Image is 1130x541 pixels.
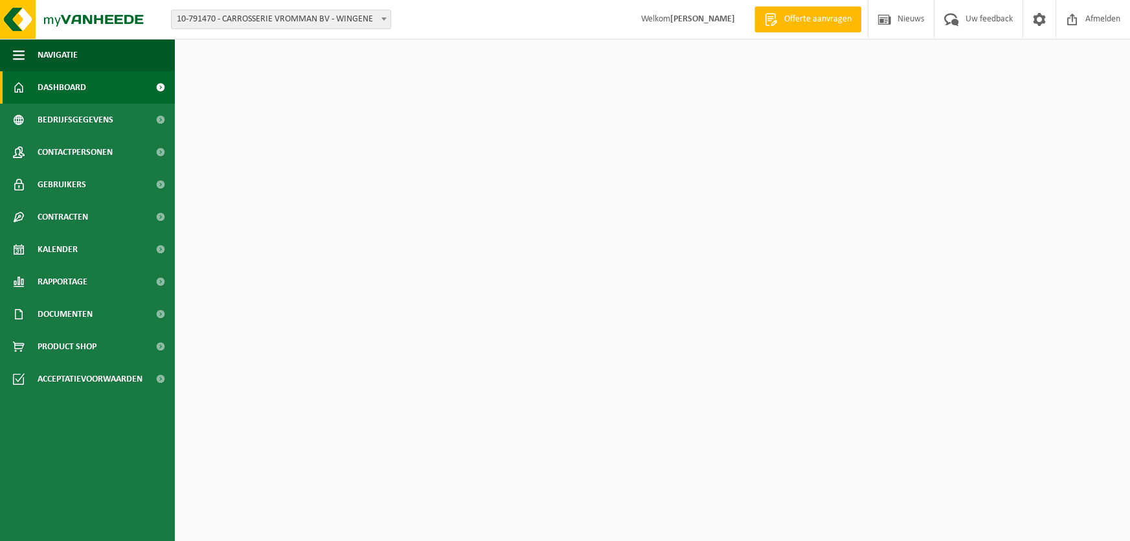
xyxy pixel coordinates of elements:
[38,201,88,233] span: Contracten
[38,39,78,71] span: Navigatie
[38,136,113,168] span: Contactpersonen
[38,363,142,395] span: Acceptatievoorwaarden
[38,104,113,136] span: Bedrijfsgegevens
[38,168,86,201] span: Gebruikers
[38,233,78,266] span: Kalender
[670,14,735,24] strong: [PERSON_NAME]
[754,6,861,32] a: Offerte aanvragen
[38,330,96,363] span: Product Shop
[38,266,87,298] span: Rapportage
[171,10,391,29] span: 10-791470 - CARROSSERIE VROMMAN BV - WINGENE
[172,10,390,29] span: 10-791470 - CARROSSERIE VROMMAN BV - WINGENE
[6,512,216,541] iframe: chat widget
[781,13,855,26] span: Offerte aanvragen
[38,71,86,104] span: Dashboard
[38,298,93,330] span: Documenten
